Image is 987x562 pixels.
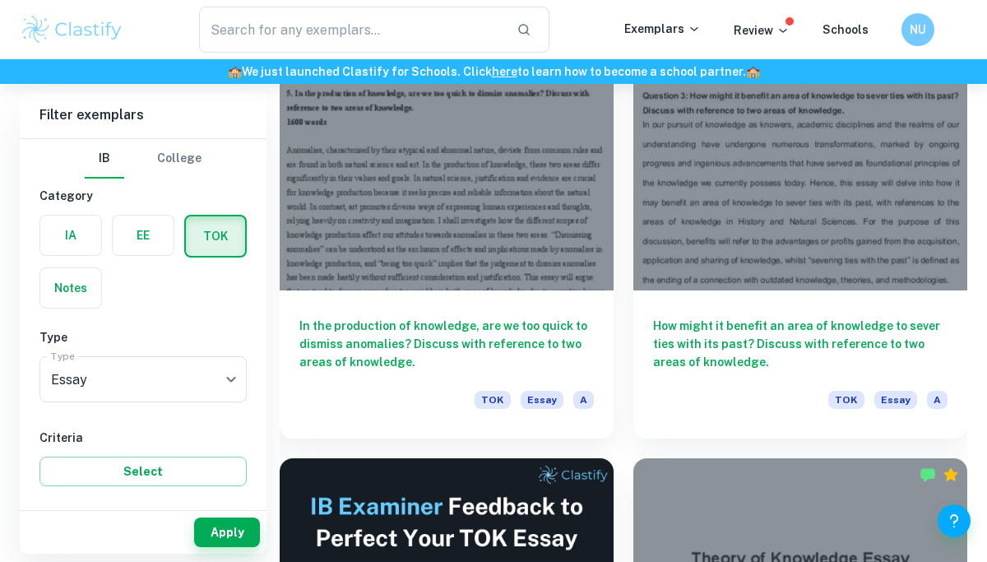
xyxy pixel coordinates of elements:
[653,317,948,371] h6: How might it benefit an area of knowledge to sever ties with its past? Discuss with reference to ...
[573,391,594,409] span: A
[85,139,202,179] div: Filter type choice
[901,13,934,46] button: NU
[39,429,247,447] h6: Criteria
[943,467,959,483] div: Premium
[3,63,984,81] h6: We just launched Clastify for Schools. Click to learn how to become a school partner.
[492,65,517,78] a: here
[20,13,124,46] img: Clastify logo
[909,21,928,39] h6: NU
[186,216,245,256] button: TOK
[624,20,701,38] p: Exemplars
[746,65,760,78] span: 🏫
[85,139,124,179] button: IB
[299,317,594,371] h6: In the production of knowledge, are we too quick to dismiss anomalies? Discuss with reference to ...
[475,391,511,409] span: TOK
[938,504,971,537] button: Help and Feedback
[920,467,936,483] img: Marked
[194,518,260,547] button: Apply
[228,65,242,78] span: 🏫
[113,216,174,255] button: EE
[874,391,917,409] span: Essay
[40,268,101,308] button: Notes
[927,391,948,409] span: A
[828,391,864,409] span: TOK
[521,391,563,409] span: Essay
[39,457,247,486] button: Select
[20,92,266,138] h6: Filter exemplars
[39,328,247,346] h6: Type
[633,39,967,439] a: How might it benefit an area of knowledge to sever ties with its past? Discuss with reference to ...
[199,7,503,53] input: Search for any exemplars...
[157,139,202,179] button: College
[734,21,790,39] p: Review
[280,39,614,439] a: In the production of knowledge, are we too quick to dismiss anomalies? Discuss with reference to ...
[39,356,247,402] div: Essay
[51,349,75,363] label: Type
[822,23,869,36] a: Schools
[40,216,101,255] button: IA
[39,187,247,205] h6: Category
